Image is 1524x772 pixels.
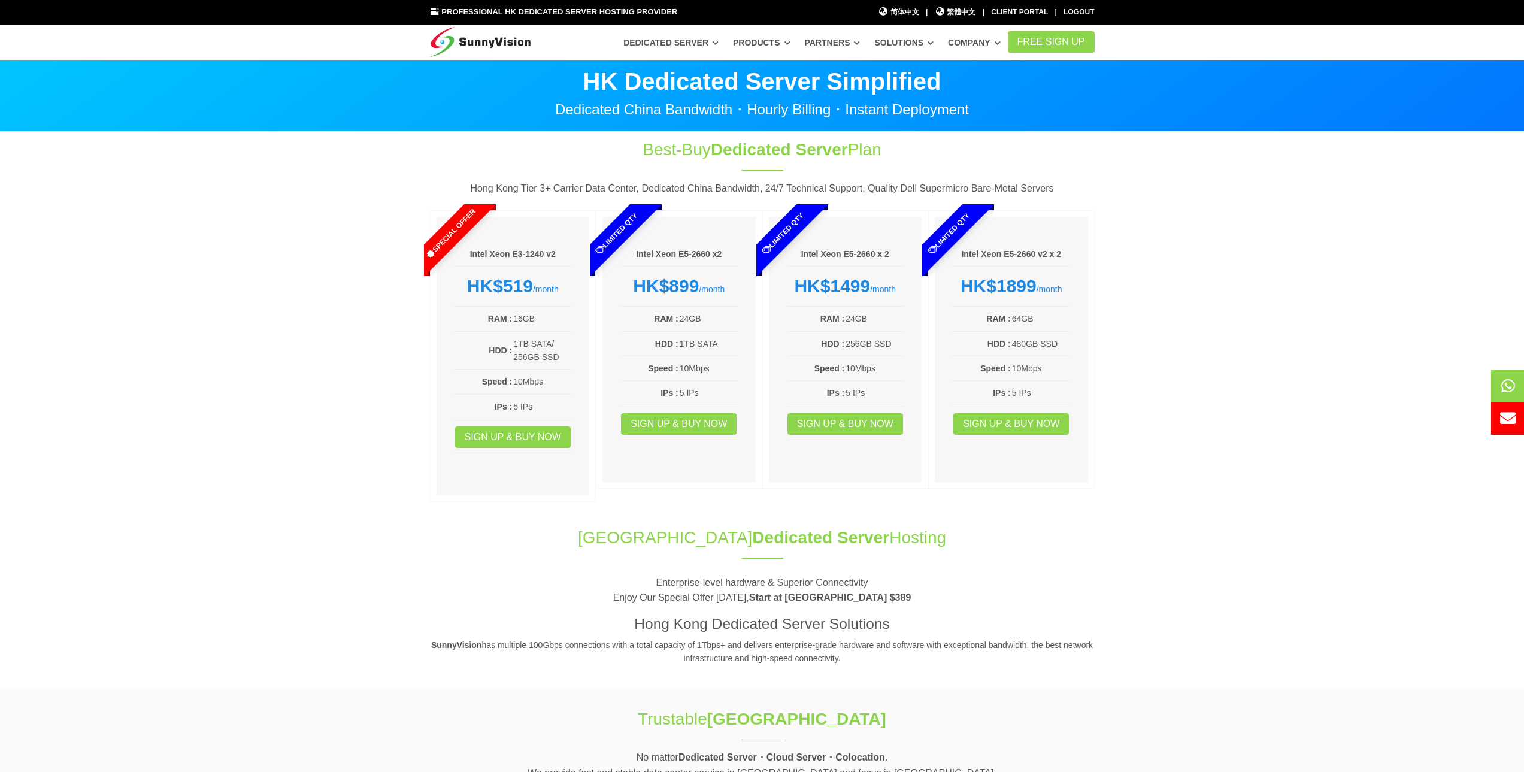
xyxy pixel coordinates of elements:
[430,69,1095,93] p: HK Dedicated Server Simplified
[794,276,870,296] strong: HK$1499
[623,32,719,53] a: Dedicated Server
[1064,8,1094,16] a: Logout
[482,377,513,386] b: Speed :
[430,638,1095,665] p: has multiple 100Gbps connections with a total capacity of 1Tbps+ and delivers enterprise-grade ha...
[845,337,904,351] td: 256GB SSD
[1008,31,1095,53] a: FREE Sign Up
[805,32,861,53] a: Partners
[1011,386,1070,400] td: 5 IPs
[983,7,984,18] li: |
[489,346,512,355] b: HDD :
[455,426,571,448] a: Sign up & Buy Now
[749,592,911,603] strong: Start at [GEOGRAPHIC_DATA] $389
[563,707,962,731] h1: Trustable
[711,140,848,159] span: Dedicated Server
[455,249,572,261] h6: Intel Xeon E3-1240 v2
[1055,7,1057,18] li: |
[980,364,1011,373] b: Speed :
[926,7,928,18] li: |
[679,386,738,400] td: 5 IPs
[814,364,845,373] b: Speed :
[621,413,737,435] a: Sign up & Buy Now
[400,183,501,284] span: Special Offer
[953,413,1069,435] a: Sign up & Buy Now
[633,276,699,296] strong: HK$899
[513,337,571,365] td: 1TB SATA/ 256GB SSD
[820,314,844,323] b: RAM :
[987,339,1011,349] b: HDD :
[991,7,1048,18] div: Client Portal
[430,181,1095,196] p: Hong Kong Tier 3+ Carrier Data Center, Dedicated China Bandwidth, 24/7 Technical Support, Quality...
[513,399,571,414] td: 5 IPs
[620,249,738,261] h6: Intel Xeon E5-2660 x2
[513,374,571,389] td: 10Mbps
[678,752,885,762] strong: Dedicated Server・Cloud Server・Colocation
[655,339,678,349] b: HDD :
[878,7,919,18] a: 简体中文
[679,337,738,351] td: 1TB SATA
[620,276,738,297] div: /month
[752,528,889,547] span: Dedicated Server
[648,364,678,373] b: Speed :
[787,276,904,297] div: /month
[495,402,513,411] b: IPs :
[821,339,844,349] b: HDD :
[441,7,677,16] span: Professional HK Dedicated Server Hosting Provider
[679,361,738,376] td: 10Mbps
[707,710,886,728] strong: [GEOGRAPHIC_DATA]
[948,32,1001,53] a: Company
[566,183,667,284] span: Limited Qty
[467,276,533,296] strong: HK$519
[1011,361,1070,376] td: 10Mbps
[953,249,1070,261] h6: Intel Xeon E5-2660 v2 x 2
[874,32,934,53] a: Solutions
[986,314,1010,323] b: RAM :
[733,32,790,53] a: Products
[953,276,1070,297] div: /month
[961,276,1037,296] strong: HK$1899
[1011,311,1070,326] td: 64GB
[993,388,1011,398] b: IPs :
[845,361,904,376] td: 10Mbps
[787,249,904,261] h6: Intel Xeon E5-2660 x 2
[935,7,976,18] a: 繁體中文
[430,102,1095,117] p: Dedicated China Bandwidth・Hourly Billing・Instant Deployment
[660,388,678,398] b: IPs :
[430,526,1095,549] h1: [GEOGRAPHIC_DATA] Hosting
[563,138,962,161] h1: Best-Buy Plan
[732,183,833,284] span: Limited Qty
[455,276,572,297] div: /month
[430,575,1095,606] p: Enterprise-level hardware & Superior Connectivity Enjoy Our Special Offer [DATE],
[654,314,678,323] b: RAM :
[679,311,738,326] td: 24GB
[827,388,845,398] b: IPs :
[845,311,904,326] td: 24GB
[845,386,904,400] td: 5 IPs
[787,413,903,435] a: Sign up & Buy Now
[899,183,999,284] span: Limited Qty
[488,314,512,323] b: RAM :
[1011,337,1070,351] td: 480GB SSD
[431,640,482,650] strong: SunnyVision
[513,311,571,326] td: 16GB
[430,614,1095,634] h3: Hong Kong Dedicated Server Solutions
